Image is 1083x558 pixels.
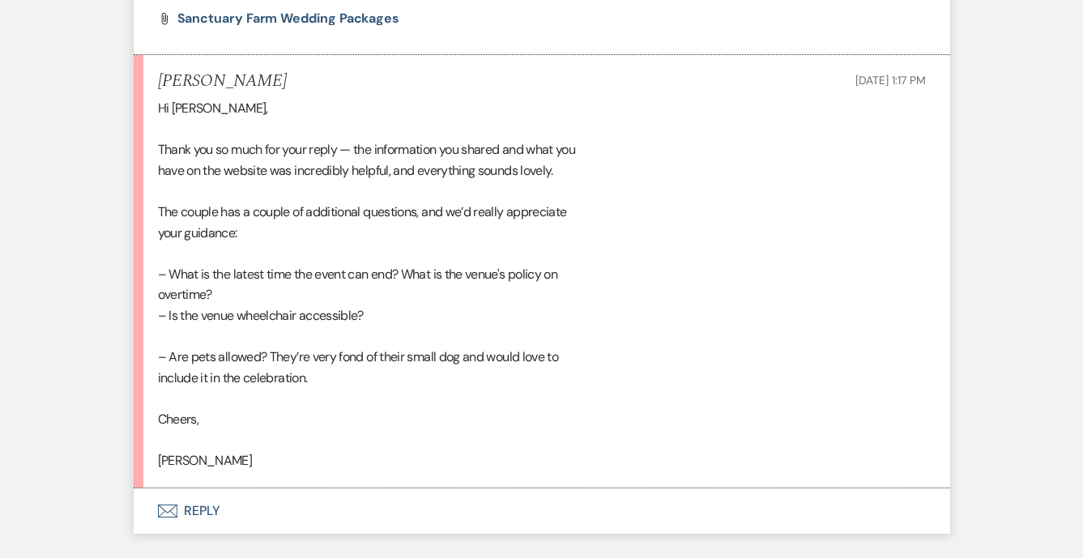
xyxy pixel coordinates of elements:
[177,12,400,25] a: Sanctuary Farm Wedding Packages
[855,73,925,87] span: [DATE] 1:17 PM
[134,488,950,534] button: Reply
[158,98,926,471] div: Hi [PERSON_NAME], Thank you so much for your reply — the information you shared and what you have...
[177,10,400,27] span: Sanctuary Farm Wedding Packages
[158,71,287,92] h5: [PERSON_NAME]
